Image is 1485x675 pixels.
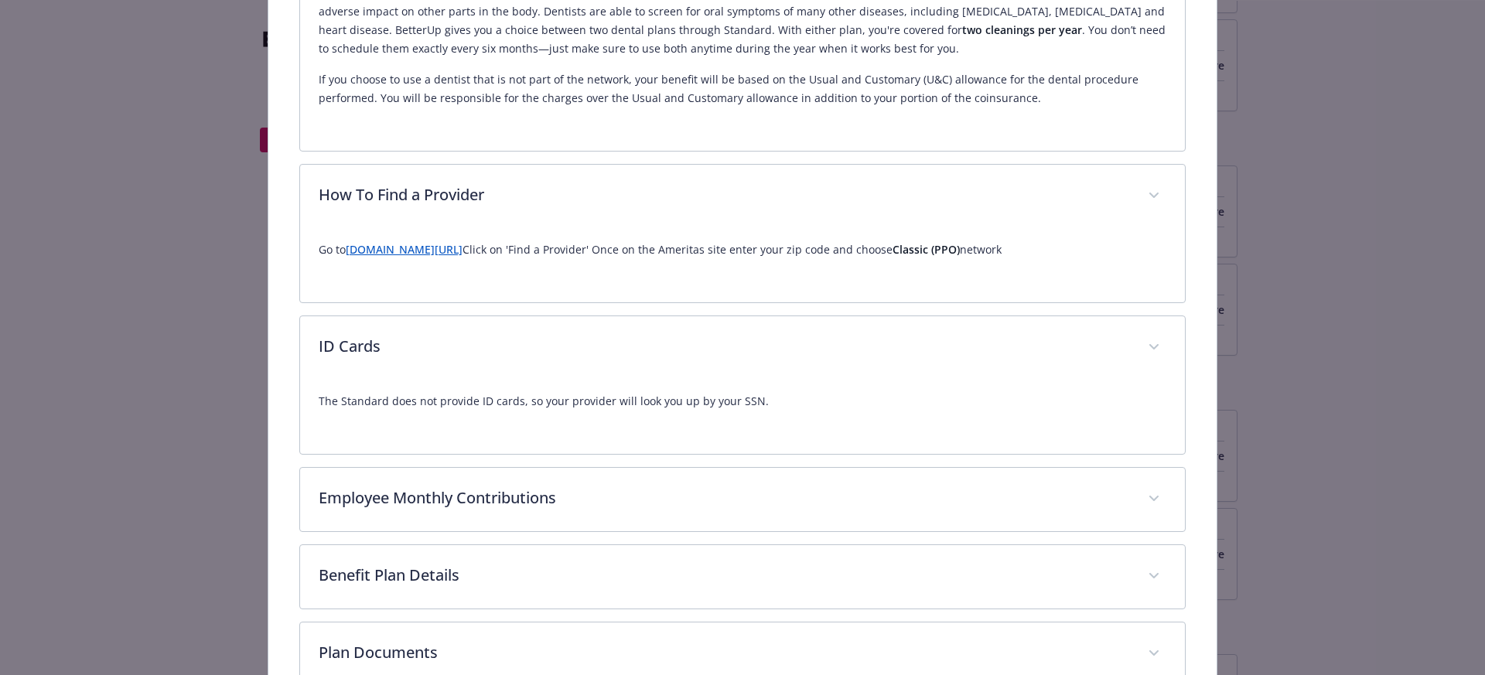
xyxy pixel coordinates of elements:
p: Plan Documents [319,641,1130,664]
p: Employee Monthly Contributions [319,486,1130,510]
div: ID Cards [300,380,1186,454]
div: ID Cards [300,316,1186,380]
p: If you choose to use a dentist that is not part of the network, your benefit will be based on the... [319,70,1167,107]
a: [DOMAIN_NAME][URL] [346,242,463,257]
div: Benefit Plan Details [300,545,1186,609]
p: Go to Click on 'Find a Provider' Once on the Ameritas site enter your zip code and choose network [319,240,1167,259]
div: How To Find a Provider [300,228,1186,302]
p: How To Find a Provider [319,183,1130,206]
p: Benefit Plan Details [319,564,1130,587]
div: How To Find a Provider [300,165,1186,228]
p: ID Cards [319,335,1130,358]
strong: Classic (PPO) [893,242,960,257]
p: The Standard does not provide ID cards, so your provider will look you up by your SSN. [319,392,1167,411]
div: Employee Monthly Contributions [300,468,1186,531]
strong: two cleanings per year [962,22,1082,37]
